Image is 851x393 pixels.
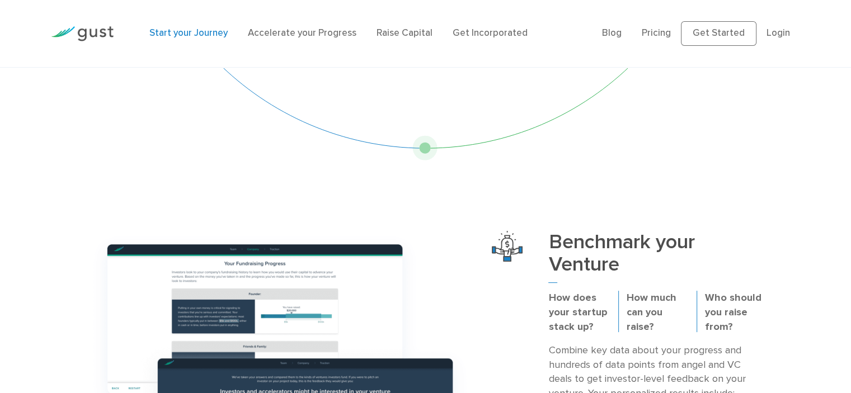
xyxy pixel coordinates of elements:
[248,27,356,39] a: Accelerate your Progress
[548,231,766,282] h3: Benchmark your Venture
[602,27,622,39] a: Blog
[767,27,790,39] a: Login
[705,291,767,334] p: Who should you raise from?
[492,231,523,262] img: Benchmark Your Venture
[453,27,528,39] a: Get Incorporated
[51,26,114,41] img: Gust Logo
[642,27,671,39] a: Pricing
[149,27,228,39] a: Start your Journey
[377,27,432,39] a: Raise Capital
[627,291,688,334] p: How much can you raise?
[681,21,756,46] a: Get Started
[548,291,610,334] p: How does your startup stack up?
